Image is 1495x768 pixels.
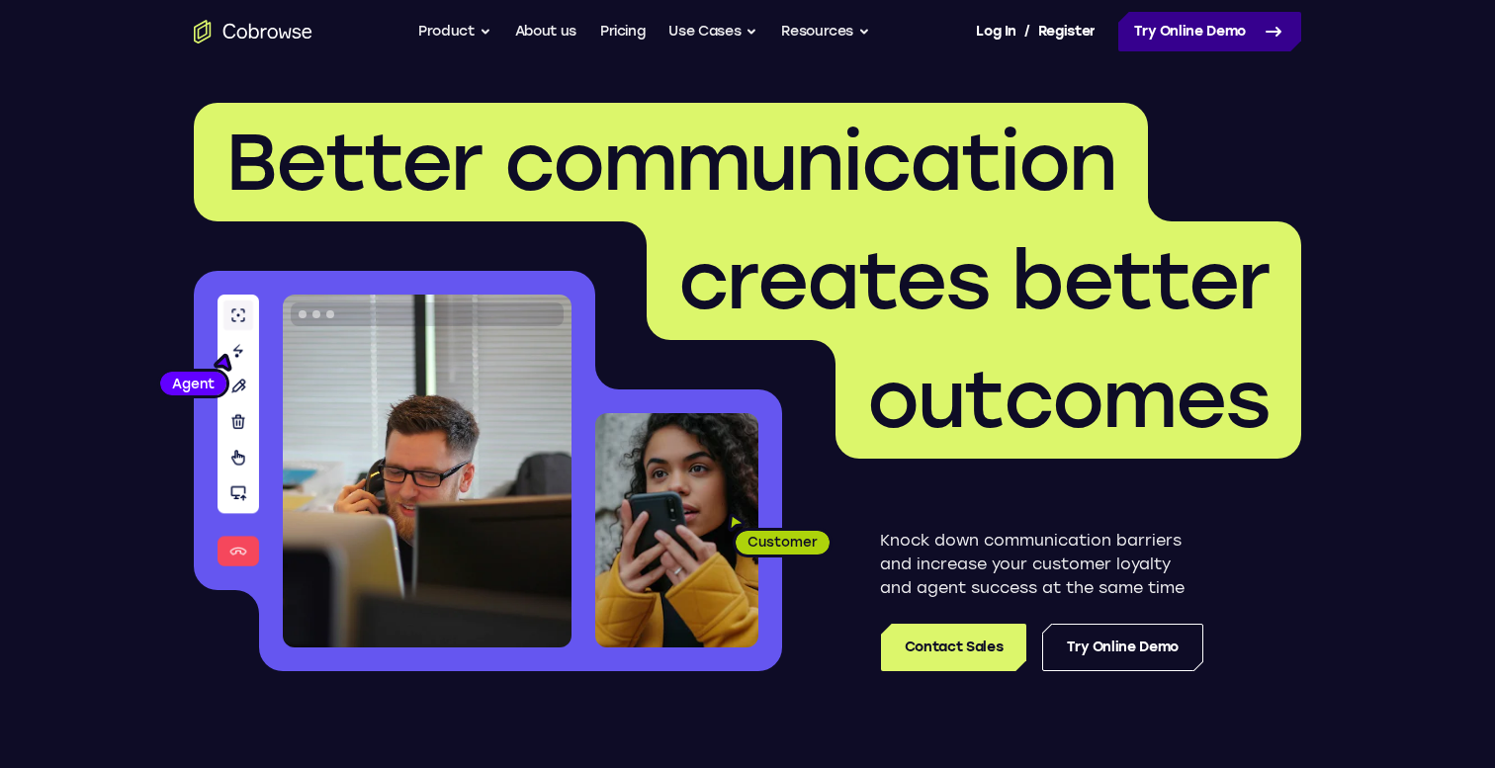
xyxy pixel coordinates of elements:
a: Log In [976,12,1015,51]
p: Knock down communication barriers and increase your customer loyalty and agent success at the sam... [880,529,1203,600]
a: Try Online Demo [1042,624,1203,671]
a: Try Online Demo [1118,12,1301,51]
span: outcomes [867,352,1270,447]
button: Use Cases [668,12,757,51]
a: Pricing [600,12,646,51]
a: Go to the home page [194,20,312,43]
span: / [1024,20,1030,43]
button: Product [418,12,491,51]
a: Contact Sales [881,624,1026,671]
span: creates better [678,233,1270,328]
a: About us [515,12,576,51]
span: Better communication [225,115,1116,210]
img: A customer holding their phone [595,413,758,647]
a: Register [1038,12,1096,51]
img: A customer support agent talking on the phone [283,295,572,647]
button: Resources [781,12,870,51]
